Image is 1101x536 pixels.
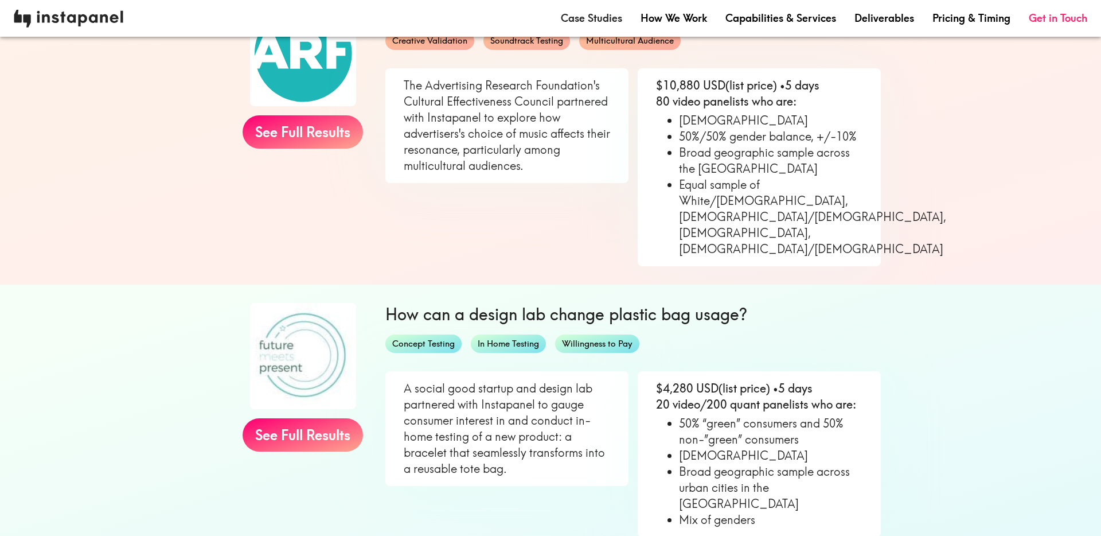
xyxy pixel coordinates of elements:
a: Pricing & Timing [932,11,1010,25]
img: Future Meets Present logo [250,303,356,409]
span: Concept Testing [385,338,462,350]
li: Equal sample of White/[DEMOGRAPHIC_DATA], [DEMOGRAPHIC_DATA]/[DEMOGRAPHIC_DATA], [DEMOGRAPHIC_DAT... [679,177,862,257]
span: Soundtrack Testing [483,35,570,47]
a: See Full Results [243,418,363,452]
h6: How can a design lab change plastic bag usage? [385,303,881,325]
img: instapanel [14,10,123,28]
a: Get in Touch [1029,11,1087,25]
span: Willingness to Pay [555,338,639,350]
li: Broad geographic sample across the [GEOGRAPHIC_DATA] [679,145,862,177]
span: In Home Testing [471,338,546,350]
li: 50% “green” consumers and 50% non-”green” consumers [679,415,862,448]
p: The Advertising Research Foundation's Cultural Effectiveness Council partnered with Instapanel to... [404,77,610,174]
li: [DEMOGRAPHIC_DATA] [679,448,862,464]
a: Capabilities & Services [725,11,836,25]
span: Creative Validation [385,35,474,47]
p: $10,880 USD (list price) • 5 days 80 video panelists who are: [656,77,862,110]
span: Multicultural Audience [579,35,681,47]
a: Case Studies [561,11,622,25]
li: 50%/50% gender balance, +/-10% [679,129,862,145]
a: Deliverables [854,11,914,25]
p: A social good startup and design lab partnered with Instapanel to gauge consumer interest in and ... [404,380,610,477]
a: How We Work [641,11,707,25]
li: [DEMOGRAPHIC_DATA] [679,112,862,129]
li: Broad geographic sample across urban cities in the [GEOGRAPHIC_DATA] [679,464,862,512]
p: $4,280 USD (list price) • 5 days 20 video/200 quant panelists who are: [656,380,862,413]
a: See Full Results [243,115,363,149]
li: Mix of genders [679,512,862,528]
